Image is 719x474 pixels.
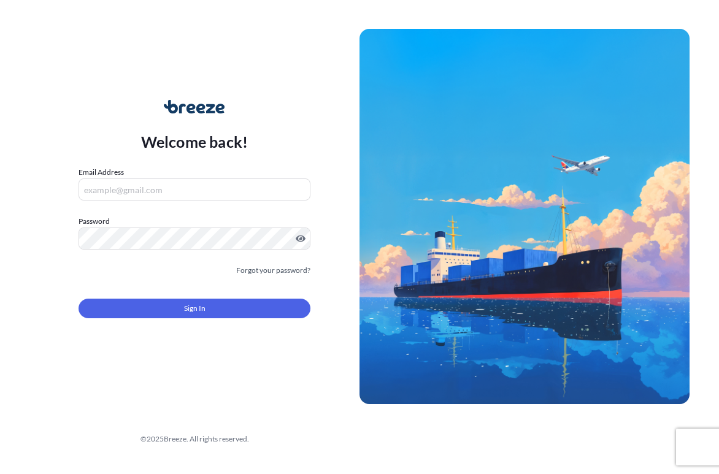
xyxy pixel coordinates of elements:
[184,302,206,315] span: Sign In
[29,433,359,445] div: © 2025 Breeze. All rights reserved.
[79,215,310,227] label: Password
[141,132,248,151] p: Welcome back!
[359,29,690,403] img: Ship illustration
[79,178,310,201] input: example@gmail.com
[296,234,306,243] button: Show password
[79,299,310,318] button: Sign In
[79,166,124,178] label: Email Address
[236,264,310,277] a: Forgot your password?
